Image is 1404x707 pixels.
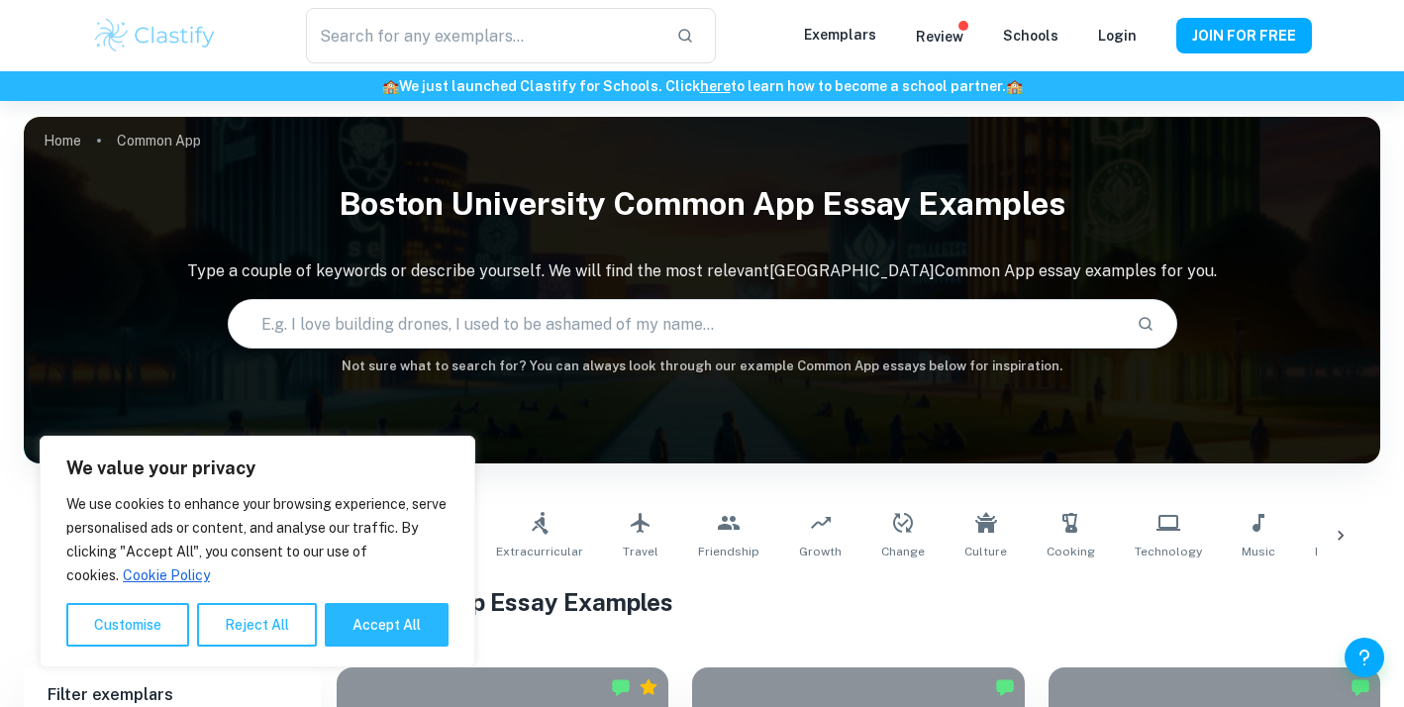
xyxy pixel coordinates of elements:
button: Help and Feedback [1345,638,1384,677]
span: Cooking [1047,543,1095,560]
img: Clastify logo [92,16,218,55]
input: E.g. I love building drones, I used to be ashamed of my name... [229,296,1121,352]
span: Change [881,543,925,560]
h6: Not sure what to search for? You can always look through our example Common App essays below for ... [24,356,1380,376]
button: Customise [66,603,189,647]
span: Friendship [698,543,759,560]
p: Exemplars [804,24,876,46]
p: Review [916,26,963,48]
span: Technology [1135,543,1202,560]
h1: All Boston University Common App Essay Examples [92,584,1313,620]
p: Common App [117,130,201,151]
button: Reject All [197,603,317,647]
a: here [700,78,731,94]
p: Type a couple of keywords or describe yourself. We will find the most relevant [GEOGRAPHIC_DATA] ... [24,259,1380,283]
span: 🏫 [382,78,399,94]
span: Culture [964,543,1007,560]
h6: We just launched Clastify for Schools. Click to learn how to become a school partner. [4,75,1400,97]
span: Travel [623,543,658,560]
button: Accept All [325,603,449,647]
span: Extracurricular [496,543,583,560]
span: 🏫 [1006,78,1023,94]
span: Music [1242,543,1275,560]
img: Marked [611,677,631,697]
button: Search [1129,307,1162,341]
a: Schools [1003,28,1058,44]
p: We value your privacy [66,456,449,480]
span: Growth [799,543,842,560]
img: Marked [1351,677,1370,697]
div: We value your privacy [40,436,475,667]
a: Login [1098,28,1137,44]
h1: Boston University Common App Essay Examples [24,172,1380,236]
p: We use cookies to enhance your browsing experience, serve personalised ads or content, and analys... [66,492,449,587]
a: Cookie Policy [122,566,211,584]
div: Premium [639,677,658,697]
img: Marked [995,677,1015,697]
input: Search for any exemplars... [306,8,660,63]
button: JOIN FOR FREE [1176,18,1312,53]
span: Debate [1315,543,1356,560]
a: Home [44,127,81,154]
